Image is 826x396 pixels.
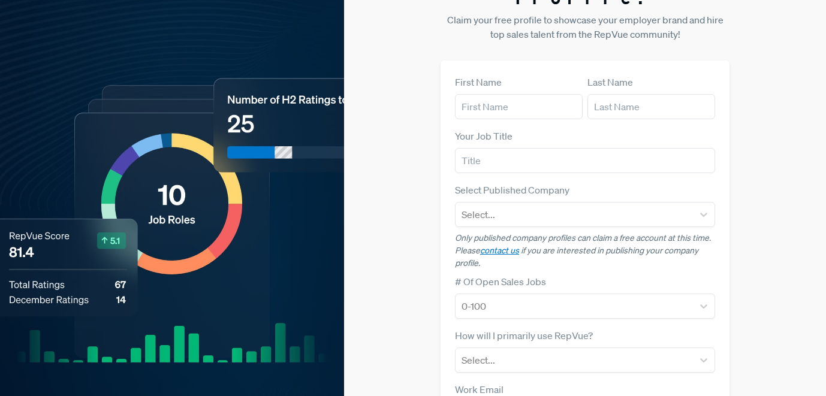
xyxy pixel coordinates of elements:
[455,183,569,197] label: Select Published Company
[455,232,715,270] p: Only published company profiles can claim a free account at this time. Please if you are interest...
[587,75,633,89] label: Last Name
[480,245,519,256] a: contact us
[455,274,546,289] label: # Of Open Sales Jobs
[587,94,715,119] input: Last Name
[455,148,715,173] input: Title
[455,94,583,119] input: First Name
[441,13,729,41] p: Claim your free profile to showcase your employer brand and hire top sales talent from the RepVue...
[455,75,502,89] label: First Name
[455,129,513,143] label: Your Job Title
[455,328,593,343] label: How will I primarily use RepVue?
